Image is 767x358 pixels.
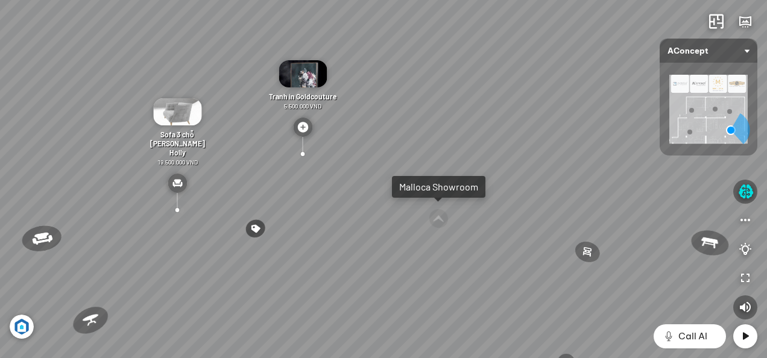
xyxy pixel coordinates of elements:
[168,174,187,193] img: type_sofa_CL2K24RXHCN6.svg
[399,181,478,193] div: Malloca Showroom
[284,102,321,110] span: 5.500.000 VND
[150,130,205,157] span: Sofa 3 chỗ [PERSON_NAME] Holly
[669,75,748,143] img: AConcept_CTMHTJT2R6E4.png
[678,329,707,344] span: Call AI
[654,324,726,348] button: Call AI
[269,92,337,101] span: Tranh in Goldcouture
[293,118,312,137] img: type_dot_plus_VCWWKGFED66.svg
[10,315,34,339] img: Artboard_6_4x_1_F4RHW9YJWHU.jpg
[668,39,750,63] span: AConcept
[157,159,198,166] span: 19.500.000 VND
[153,98,201,125] img: Sofa_3_ch__Jonn_D47U3V2WJP4G.gif
[279,60,327,87] img: Tranh_in_Goldco_FUA2MP63LJDD.gif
